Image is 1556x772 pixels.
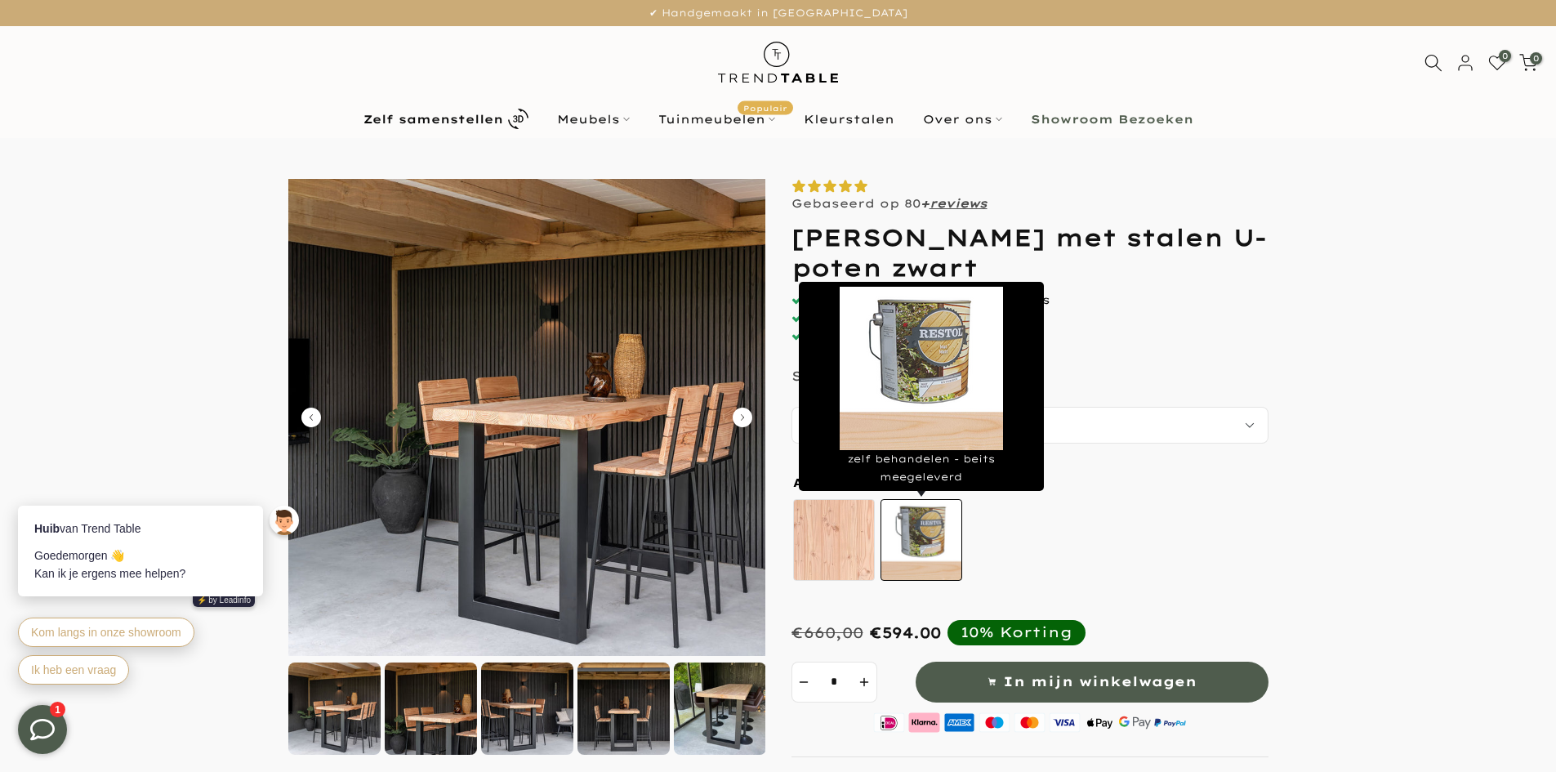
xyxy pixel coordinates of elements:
[799,282,1044,490] div: zelf behandelen - beits meegeleverd
[789,109,908,129] a: Kleurstalen
[349,105,542,133] a: Zelf samenstellen
[644,109,789,129] a: TuinmeubelenPopulair
[577,663,670,755] img: Douglas bartafel met stalen U-poten zwart
[1530,52,1542,65] span: 0
[1488,54,1506,72] a: 0
[2,426,320,705] iframe: bot-iframe
[481,663,573,755] img: Douglas bartafel met stalen U-poten zwart
[921,196,930,211] strong: +
[707,26,849,99] img: trend-table
[853,662,877,703] button: increment
[791,368,1037,384] p: Stap 1 : Afmeting tafelblad
[791,223,1268,283] h1: [PERSON_NAME] met stalen U-poten zwart
[385,663,477,755] img: Douglas bartafel met stalen U-poten zwart
[791,407,1268,444] select: autocomplete="off"
[301,408,321,427] button: Carousel Back Arrow
[794,477,935,489] span: Afwerking tafelblad:
[870,623,941,642] span: €594.00
[961,623,1072,641] div: 10% Korting
[20,4,1536,22] p: ✔ Handgemaakt in [GEOGRAPHIC_DATA]
[1499,50,1511,62] span: 0
[816,662,853,703] input: Quantity
[840,287,1003,450] img: RestolmatNaturelUVExtra.png
[791,662,816,703] button: decrement
[733,408,752,427] button: Carousel Next Arrow
[674,663,766,755] img: Douglas bartafel met stalen U-poten zwart gepoedercoat
[916,662,1268,703] button: In mijn winkelwagen
[1003,670,1197,694] span: In mijn winkelwagen
[791,623,863,642] div: €660,00
[908,109,1016,129] a: Over ons
[930,196,988,211] a: reviews
[1016,109,1207,129] a: Showroom Bezoeken
[542,109,644,129] a: Meubels
[363,114,503,125] b: Zelf samenstellen
[738,100,793,114] span: Populair
[288,179,765,656] img: Douglas bartafel met stalen U-poten zwart
[791,196,988,211] p: Gebaseerd op 80
[1519,54,1537,72] a: 0
[1031,114,1193,125] b: Showroom Bezoeken
[2,689,83,770] iframe: toggle-frame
